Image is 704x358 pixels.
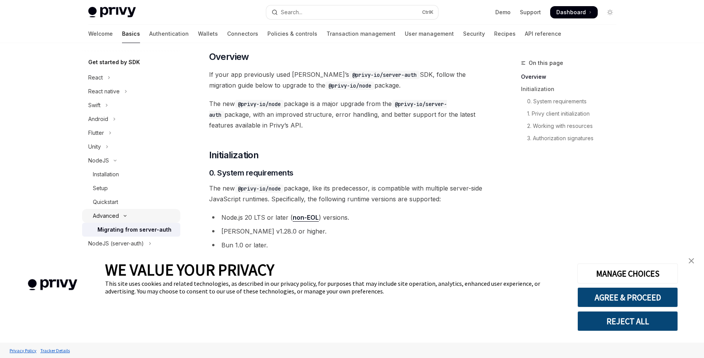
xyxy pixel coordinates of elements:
div: This site uses cookies and related technologies, as described in our privacy policy, for purposes... [105,280,566,295]
button: Open search [266,5,438,19]
a: 1. Privy client initialization [521,108,622,120]
button: Toggle React section [82,71,180,85]
div: Swift [88,101,101,110]
a: 0. System requirements [521,95,622,108]
a: Connectors [227,25,258,43]
span: Ctrl K [422,9,434,15]
button: Toggle Unity section [82,140,180,154]
div: Unity [88,142,101,151]
span: If your app previously used [PERSON_NAME]’s SDK, follow the migration guide below to upgrade to t... [209,69,486,91]
a: non-EOL [293,214,319,222]
a: Dashboard [550,6,598,18]
a: Initialization [521,83,622,95]
a: Recipes [494,25,516,43]
button: Toggle Flutter section [82,126,180,140]
div: React native [88,87,120,96]
a: Transaction management [326,25,396,43]
span: On this page [529,58,563,68]
code: @privy-io/node [235,100,284,108]
div: Android [88,114,108,124]
li: Bun 1.0 or later. [209,240,486,250]
a: Wallets [198,25,218,43]
li: [PERSON_NAME] v1.28.0 or higher. [209,226,486,237]
a: Migrating from server-auth [82,223,180,237]
a: close banner [684,253,699,268]
div: Setup [93,184,108,193]
button: Toggle React native section [82,85,180,98]
img: light logo [88,7,136,18]
a: Tracker Details [38,344,72,357]
h5: Get started by SDK [88,58,140,67]
div: NodeJS [88,156,109,165]
a: Setup [82,181,180,195]
div: Migrating from server-auth [97,225,171,234]
div: Installation [93,170,119,179]
img: close banner [689,258,694,264]
a: Security [463,25,485,43]
button: AGREE & PROCEED [577,287,678,307]
img: company logo [12,268,94,302]
button: MANAGE CHOICES [577,264,678,283]
a: Basics [122,25,140,43]
a: Overview [521,71,622,83]
a: Privacy Policy [8,344,38,357]
div: React [88,73,103,82]
button: Toggle Advanced section [82,209,180,223]
div: Search... [281,8,302,17]
a: User management [405,25,454,43]
a: Quickstart [82,195,180,209]
a: Authentication [149,25,189,43]
code: @privy-io/node [325,81,374,90]
span: WE VALUE YOUR PRIVACY [105,260,274,280]
button: Toggle NodeJS (server-auth) section [82,237,180,250]
a: 3. Authorization signatures [521,132,622,144]
span: Dashboard [556,8,586,16]
span: 0. System requirements [209,167,293,178]
button: Toggle Swift section [82,98,180,112]
button: REJECT ALL [577,311,678,331]
a: Support [520,8,541,16]
a: Policies & controls [267,25,317,43]
div: Quickstart [93,197,118,207]
a: Welcome [88,25,113,43]
div: Flutter [88,128,104,138]
a: API reference [525,25,561,43]
span: The new package is a major upgrade from the package, with an improved structure, error handling, ... [209,98,486,131]
button: Toggle NodeJS section [82,154,180,167]
span: Initialization [209,149,259,161]
a: Demo [495,8,511,16]
div: Advanced [93,211,119,220]
code: @privy-io/server-auth [349,71,420,79]
li: Node.js 20 LTS or later ( ) versions. [209,212,486,223]
button: Toggle Android section [82,112,180,126]
a: Installation [82,167,180,181]
div: NodeJS (server-auth) [88,239,144,248]
a: 2. Working with resources [521,120,622,132]
button: Toggle dark mode [604,6,616,18]
span: The new package, like its predecessor, is compatible with multiple server-side JavaScript runtime... [209,183,486,204]
code: @privy-io/node [235,184,284,193]
span: Overview [209,51,249,63]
